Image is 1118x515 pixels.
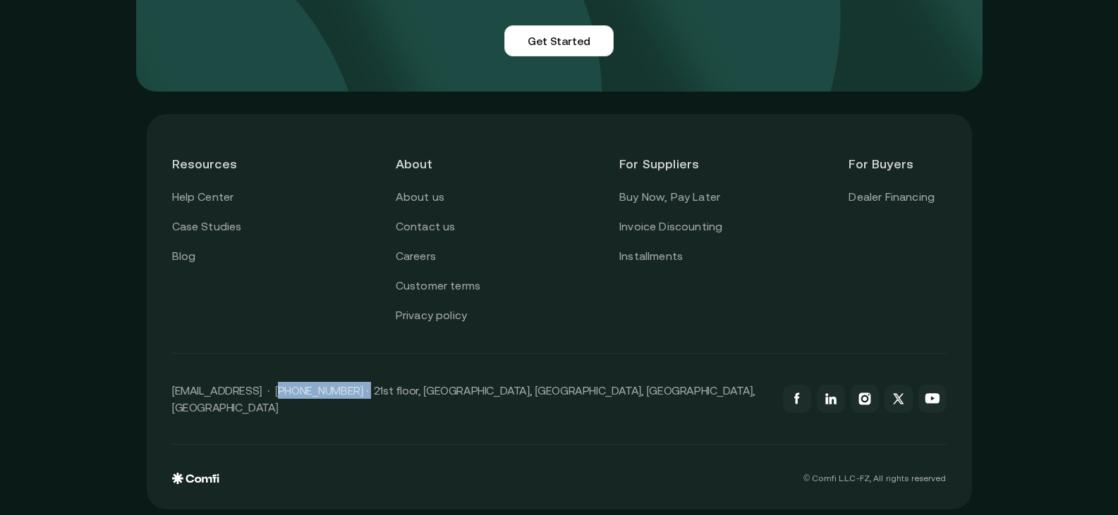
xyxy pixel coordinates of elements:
[172,188,234,206] a: Help Center
[172,473,219,484] img: comfi logo
[396,247,436,266] a: Careers
[396,218,456,236] a: Contact us
[504,25,614,56] a: Get Started
[172,218,242,236] a: Case Studies
[172,139,269,188] header: Resources
[619,139,722,188] header: For Suppliers
[172,247,196,266] a: Blog
[172,382,769,416] p: [EMAIL_ADDRESS] · [PHONE_NUMBER] · 21st floor, [GEOGRAPHIC_DATA], [GEOGRAPHIC_DATA], [GEOGRAPHIC_...
[396,188,444,206] a: About us
[619,247,683,266] a: Installments
[849,188,935,206] a: Dealer Financing
[396,306,467,325] a: Privacy policy
[396,139,493,188] header: About
[849,139,946,188] header: For Buyers
[803,473,946,483] p: © Comfi L.L.C-FZ, All rights reserved
[619,188,720,206] a: Buy Now, Pay Later
[619,218,722,236] a: Invoice Discounting
[396,277,480,295] a: Customer terms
